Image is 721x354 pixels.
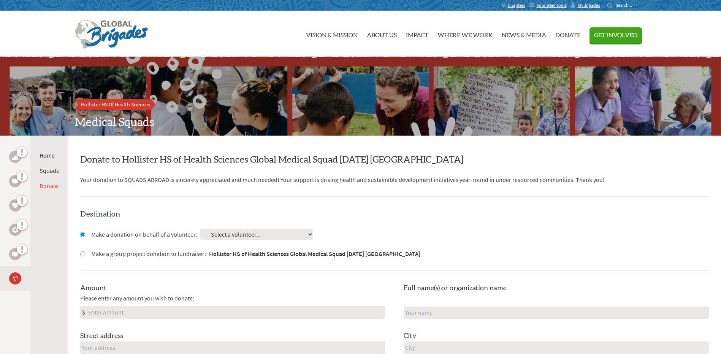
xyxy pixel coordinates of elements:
[40,152,55,159] a: Home
[9,248,21,260] a: Impact
[40,181,59,190] li: Donate
[75,20,148,49] img: Global Brigades Logo
[404,331,417,341] label: City
[12,154,18,160] img: Business
[404,341,709,354] input: City
[594,32,637,38] span: Get Involved
[80,175,709,184] p: Your donation to SQUADS ABROAD is sincerely appreciated and much needed! Your support is driving ...
[616,2,637,8] input: Search...
[91,230,197,239] label: Make a donation on behalf of a volunteer:
[80,283,106,294] label: Amount
[367,14,397,54] a: About Us
[404,283,507,294] label: Full name(s) or organization name
[81,101,150,108] span: Hollister HS Of Health Sciences
[9,224,21,236] a: STEM
[75,116,647,130] h2: Medical Squads
[578,2,600,8] span: MyBrigades
[40,182,58,190] a: Donate
[81,306,87,318] div: $
[91,249,420,258] label: Make a group project donation to fundraiser:
[80,341,385,354] input: Your address
[502,14,546,54] a: News & Media
[80,154,709,166] h2: Donate to Hollister HS of Health Sciences Global Medical Squad [DATE] [GEOGRAPHIC_DATA]
[9,175,21,187] a: Education
[306,14,358,54] a: Vision & Mission
[80,331,123,341] label: Street address
[406,14,428,54] a: Impact
[537,2,567,8] span: Volunteer Tools
[437,14,493,54] a: Where We Work
[40,167,59,174] a: Squads
[555,14,580,54] a: Donate
[80,294,194,303] span: Please enter any amount you wish to donate:
[12,275,18,281] img: Medical
[589,27,642,43] button: Get Involved
[12,179,18,184] img: Education
[12,227,18,233] img: STEM
[404,307,709,319] input: Your name
[87,306,385,318] input: Enter Amount
[9,199,21,212] a: Health
[209,250,420,258] strong: Hollister HS of Health Sciences Global Medical Squad [DATE] [GEOGRAPHIC_DATA]
[12,203,18,208] img: Health
[75,99,156,110] a: Hollister HS Of Health Sciences
[12,251,18,257] img: Impact
[80,209,709,220] h4: Destination
[40,166,59,175] li: Squads
[9,272,21,284] a: Medical
[508,2,525,8] span: Chapters
[40,151,59,160] li: Home
[9,151,21,163] a: Business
